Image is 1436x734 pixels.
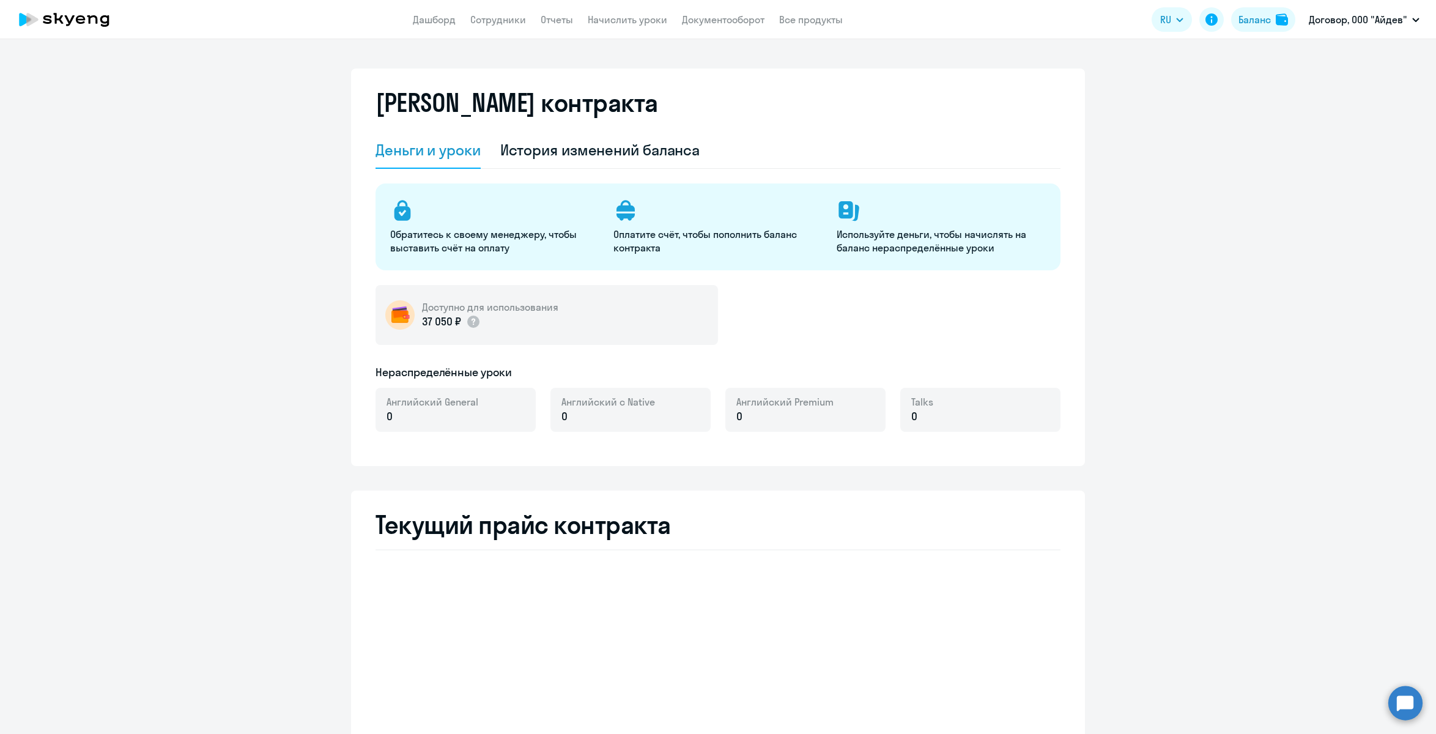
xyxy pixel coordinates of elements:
a: Сотрудники [470,13,526,26]
span: Английский с Native [561,395,655,409]
p: Оплатите счёт, чтобы пополнить баланс контракта [613,228,822,254]
span: 0 [387,409,393,424]
a: Документооборот [682,13,764,26]
h2: [PERSON_NAME] контракта [376,88,658,117]
div: Баланс [1238,12,1271,27]
span: Английский Premium [736,395,834,409]
img: balance [1276,13,1288,26]
h5: Нераспределённые уроки [376,365,512,380]
a: Дашборд [413,13,456,26]
p: 37 050 ₽ [422,314,481,330]
p: Договор, ООО "Айдев" [1309,12,1407,27]
span: Talks [911,395,933,409]
a: Отчеты [541,13,573,26]
button: RU [1152,7,1192,32]
button: Балансbalance [1231,7,1295,32]
h2: Текущий прайс контракта [376,510,1060,539]
div: История изменений баланса [500,140,700,160]
p: Используйте деньги, чтобы начислять на баланс нераспределённые уроки [837,228,1045,254]
span: 0 [561,409,568,424]
img: wallet-circle.png [385,300,415,330]
a: Начислить уроки [588,13,667,26]
a: Все продукты [779,13,843,26]
span: Английский General [387,395,478,409]
h5: Доступно для использования [422,300,558,314]
span: 0 [736,409,742,424]
span: RU [1160,12,1171,27]
button: Договор, ООО "Айдев" [1303,5,1426,34]
div: Деньги и уроки [376,140,481,160]
span: 0 [911,409,917,424]
p: Обратитесь к своему менеджеру, чтобы выставить счёт на оплату [390,228,599,254]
